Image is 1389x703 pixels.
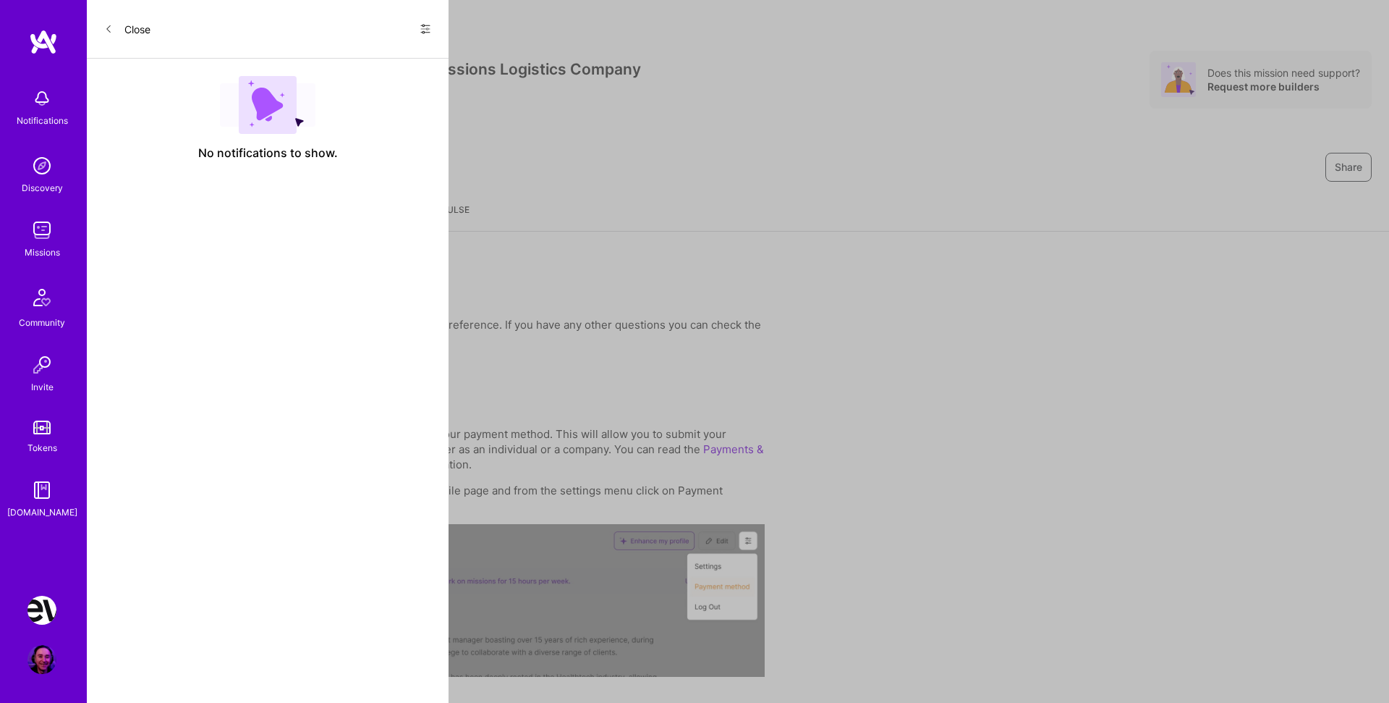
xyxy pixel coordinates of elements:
[27,350,56,379] img: Invite
[104,17,150,41] button: Close
[198,146,338,161] span: No notifications to show.
[24,645,60,674] a: User Avatar
[31,379,54,395] div: Invite
[27,440,57,455] div: Tokens
[27,476,56,505] img: guide book
[7,505,77,520] div: [DOMAIN_NAME]
[27,596,56,625] img: Nevoya: Principal Problem Solver for Zero-Emissions Logistics Company
[27,216,56,245] img: teamwork
[19,315,65,330] div: Community
[29,29,58,55] img: logo
[25,245,60,260] div: Missions
[25,280,59,315] img: Community
[24,596,60,625] a: Nevoya: Principal Problem Solver for Zero-Emissions Logistics Company
[27,645,56,674] img: User Avatar
[27,151,56,180] img: discovery
[33,421,51,434] img: tokens
[22,180,63,195] div: Discovery
[220,76,315,134] img: empty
